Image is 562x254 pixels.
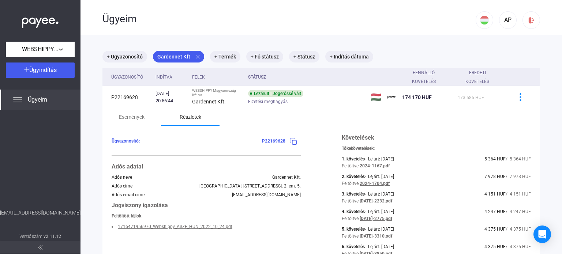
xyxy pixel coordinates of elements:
img: more-blue [517,93,524,101]
div: 2. követelés [342,174,365,179]
img: logout-red [528,16,535,24]
button: more-blue [513,90,528,105]
img: HU [480,16,489,24]
div: - Lejárt: [DATE] [365,192,394,197]
div: 1. követelés [342,156,365,162]
span: / 4 247 HUF [506,209,531,214]
div: Lezárult | Jogerőssé vált [248,90,303,97]
div: WEBSHIPPY Magyarország Kft. vs [192,88,242,97]
div: - Lejárt: [DATE] [365,227,394,232]
div: - Lejárt: [DATE] [365,156,394,162]
span: / 4 375 HUF [506,227,531,232]
div: Részletek [180,113,201,121]
div: Adós címe [112,183,132,189]
div: Feltöltve: [342,198,360,204]
button: HU [476,11,493,29]
div: [GEOGRAPHIC_DATA], [STREET_ADDRESS]. 2. em. 5. [199,183,301,189]
div: Adós neve [112,175,132,180]
strong: Gardennet Kft. [192,99,226,105]
a: 1716471956970_Webshippy_ASZF_HUN_2022_10_24.pdf [118,224,232,229]
button: logout-red [522,11,540,29]
img: list.svg [13,95,22,104]
th: Státusz [245,68,368,86]
span: Ügyeim [28,95,47,104]
div: Események [119,113,145,121]
mat-chip: + Indítás dátuma [325,51,373,62]
div: - Lejárt: [DATE] [365,244,394,249]
div: AP [502,16,514,24]
div: Eredeti követelés [458,68,497,86]
div: Feltöltve: [342,234,360,239]
span: 7 978 HUF [484,174,506,179]
div: Feltöltve: [342,216,360,221]
div: - Lejárt: [DATE] [365,174,394,179]
span: Ügyindítás [29,67,57,73]
div: 4. követelés [342,209,365,214]
div: Ügyazonosító [111,73,143,81]
span: 4 375 HUF [484,244,506,249]
div: 6. követelés [342,244,365,249]
td: 🇭🇺 [368,86,385,108]
div: Fennálló követelés [402,68,452,86]
div: [EMAIL_ADDRESS][DOMAIN_NAME] [232,192,301,197]
td: P22169628 [102,86,153,108]
span: 4 247 HUF [484,209,506,214]
mat-icon: close [195,53,201,60]
div: Felek [192,73,205,81]
div: Indítva [156,73,186,81]
div: Eredeti követelés [458,68,503,86]
button: WEBSHIPPY Magyarország Kft. [6,42,75,57]
img: plus-white.svg [24,67,29,72]
div: Feltöltött fájlok [112,213,301,219]
div: Adós adatai [112,162,301,171]
span: 5 364 HUF [484,156,506,162]
span: WEBSHIPPY Magyarország Kft. [22,45,59,54]
img: payee-logo [387,93,396,102]
div: - Lejárt: [DATE] [365,209,394,214]
div: 5. követelés [342,227,365,232]
div: Open Intercom Messenger [533,225,551,243]
mat-chip: + Státusz [289,51,319,62]
mat-chip: + Termék [210,51,240,62]
img: arrow-double-left-grey.svg [38,245,42,250]
span: P22169628 [262,139,285,144]
div: Ügyeim [102,13,476,25]
div: Feltöltve: [342,163,360,168]
a: 2024-1704.pdf [360,181,390,186]
button: copy-blue [285,133,301,149]
div: Adós email címe [112,192,145,197]
div: [DATE] 20:56:44 [156,90,186,105]
div: Fennálló követelés [402,68,446,86]
div: Gardennet Kft. [272,175,301,180]
a: [DATE]-2232.pdf [360,198,392,204]
a: 2024-1167.pdf [360,163,390,168]
span: / 7 978 HUF [506,174,531,179]
mat-chip: Gardennet Kft [153,51,204,62]
div: Követelések [342,133,531,142]
span: 4 151 HUF [484,192,506,197]
span: Ügyazonosító: [112,139,140,144]
span: 4 375 HUF [484,227,506,232]
strong: v2.11.12 [44,234,61,239]
div: Felek [192,73,242,81]
img: white-payee-white-dot.svg [22,14,59,29]
span: / 4 375 HUF [506,244,531,249]
img: copy-blue [289,137,297,145]
div: 3. követelés [342,192,365,197]
a: [DATE]-2775.pdf [360,216,392,221]
div: Tőkekövetelések: [342,146,531,151]
button: AP [499,11,517,29]
span: 174 170 HUF [402,94,432,100]
span: Fizetési meghagyás [248,97,288,106]
span: 173 585 HUF [458,95,484,100]
mat-chip: + Ügyazonosító [102,51,147,62]
button: Ügyindítás [6,62,75,78]
div: Ügyazonosító [111,73,150,81]
div: Jogviszony igazolása [112,201,301,210]
span: / 4 151 HUF [506,192,531,197]
span: / 5 364 HUF [506,156,531,162]
div: Indítva [156,73,172,81]
div: Feltöltve: [342,181,360,186]
mat-chip: + Fő státusz [246,51,283,62]
a: [DATE]-3310.pdf [360,234,392,239]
